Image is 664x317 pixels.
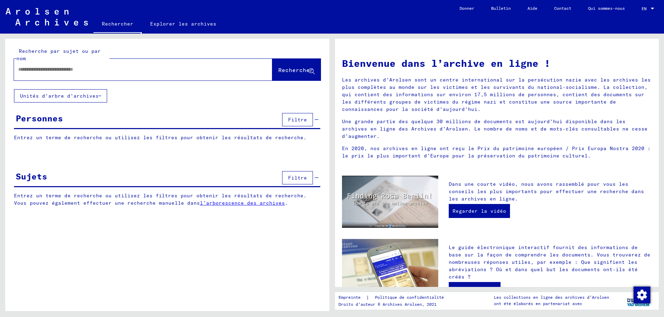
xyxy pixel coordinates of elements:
[272,59,321,80] button: Rechercher
[342,76,652,113] p: Les archives d’Arolsen sont un centre international sur la persécution nazie avec les archives le...
[342,118,652,140] p: Une grande partie des quelque 30 millions de documents est aujourd’hui disponible dans les archiv...
[288,175,307,181] span: Filtre
[16,112,63,125] div: Personnes
[494,301,609,307] p: ont été élaborés en partenariat avec
[634,287,650,303] img: Modifier le consentement
[14,89,107,103] button: Unités d’arbre d’archives
[366,294,369,301] font: |
[278,66,313,73] span: Rechercher
[288,117,307,123] span: Filtre
[342,145,652,160] p: En 2020, nos archives en ligne ont reçu le Prix du patrimoine européen / Prix Europa Nostra 2020 ...
[449,282,501,296] a: Vers l’e-Guide
[342,239,438,303] img: eguide.jpg
[449,204,510,218] a: Regarder la vidéo
[342,56,652,71] h1: Bienvenue dans l’archive en ligne !
[338,301,452,308] p: Droits d’auteur © Archives Arolsen, 2021
[14,192,321,207] p: Entrez un terme de recherche ou utilisez les filtres pour obtenir les résultats de recherche. Vou...
[633,286,650,303] div: Modifier le consentement
[338,294,366,301] a: Empreinte
[625,292,652,309] img: yv_logo.png
[142,15,225,32] a: Explorer les archives
[16,48,101,62] mat-label: Recherche par sujet ou par nom
[20,93,99,99] font: Unités d’arbre d’archives
[642,6,649,11] span: EN
[449,181,652,203] p: Dans une courte vidéo, nous avons rassemblé pour vous les conseils les plus importants pour effec...
[6,8,88,26] img: Arolsen_neg.svg
[14,134,320,141] p: Entrez un terme de recherche ou utilisez les filtres pour obtenir les résultats de recherche.
[16,170,47,183] div: Sujets
[449,244,652,281] p: Le guide électronique interactif fournit des informations de base sur la façon de comprendre les ...
[200,200,285,206] a: l’arborescence des archives
[282,171,313,184] button: Filtre
[282,113,313,126] button: Filtre
[342,176,438,228] img: video.jpg
[93,15,142,34] a: Rechercher
[494,294,609,301] p: Les collections en ligne des archives d’Arolsen
[369,294,452,301] a: Politique de confidentialité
